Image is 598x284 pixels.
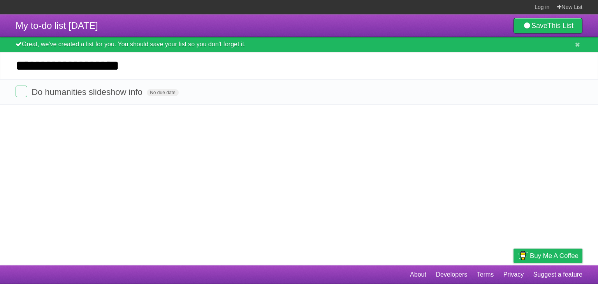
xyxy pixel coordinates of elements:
[514,249,582,263] a: Buy me a coffee
[16,20,98,31] span: My to-do list [DATE]
[16,86,27,97] label: Done
[547,22,573,30] b: This List
[517,249,528,262] img: Buy me a coffee
[32,87,144,97] span: Do humanities slideshow info
[533,267,582,282] a: Suggest a feature
[410,267,426,282] a: About
[147,89,178,96] span: No due date
[477,267,494,282] a: Terms
[503,267,524,282] a: Privacy
[436,267,467,282] a: Developers
[530,249,579,263] span: Buy me a coffee
[514,18,582,33] a: SaveThis List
